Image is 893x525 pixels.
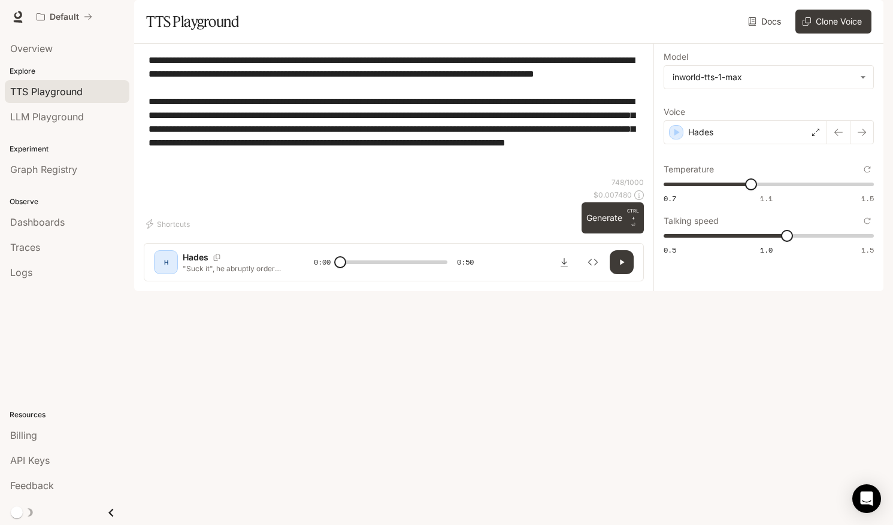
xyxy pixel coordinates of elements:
p: ⏎ [627,207,639,229]
button: Reset to default [861,214,874,227]
p: Talking speed [664,217,719,225]
p: Hades [688,126,713,138]
div: inworld-tts-1-max [664,66,873,89]
span: 0:50 [457,256,474,268]
p: "Suck it", he abruptly ordered. I had never done this before, but in this moment I was convinced ... [183,263,285,274]
a: Docs [746,10,786,34]
p: Voice [664,108,685,116]
button: Download audio [552,250,576,274]
div: H [156,253,175,272]
span: 0.5 [664,245,676,255]
p: Default [50,12,79,22]
span: 0.7 [664,193,676,204]
button: All workspaces [31,5,98,29]
button: Reset to default [861,163,874,176]
span: 0:00 [314,256,331,268]
button: Copy Voice ID [208,254,225,261]
p: CTRL + [627,207,639,221]
div: Open Intercom Messenger [852,484,881,513]
span: 1.0 [760,245,773,255]
h1: TTS Playground [146,10,239,34]
span: 1.1 [760,193,773,204]
span: 1.5 [861,193,874,204]
p: Model [664,53,688,61]
button: GenerateCTRL +⏎ [582,202,644,233]
p: Hades [183,251,208,263]
button: Inspect [581,250,605,274]
p: Temperature [664,165,714,174]
span: 1.5 [861,245,874,255]
button: Clone Voice [795,10,871,34]
div: inworld-tts-1-max [673,71,854,83]
button: Shortcuts [144,214,195,233]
